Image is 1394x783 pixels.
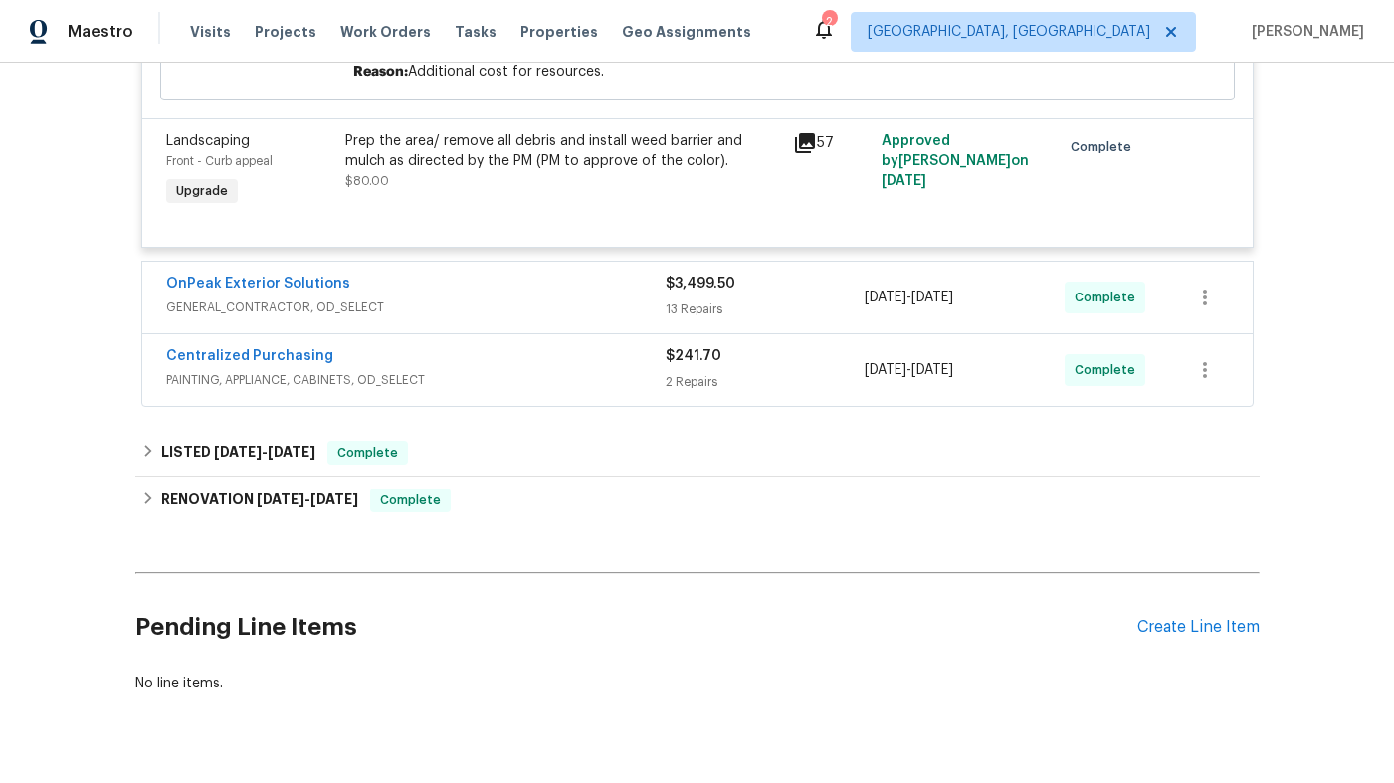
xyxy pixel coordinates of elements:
div: 57 [793,131,871,155]
span: [DATE] [268,445,315,459]
span: - [257,492,358,506]
h2: Pending Line Items [135,581,1137,674]
span: [DATE] [911,291,953,304]
div: 2 Repairs [666,372,866,392]
div: No line items. [135,674,1260,693]
span: [DATE] [911,363,953,377]
span: Complete [1075,360,1143,380]
div: 2 [822,12,836,32]
span: Complete [372,490,449,510]
span: Front - Curb appeal [166,155,273,167]
div: Create Line Item [1137,618,1260,637]
span: Reason: [353,65,408,79]
div: Prep the area/ remove all debris and install weed barrier and mulch as directed by the PM (PM to ... [345,131,781,171]
span: Maestro [68,22,133,42]
a: OnPeak Exterior Solutions [166,277,350,291]
h6: RENOVATION [161,489,358,512]
span: PAINTING, APPLIANCE, CABINETS, OD_SELECT [166,370,666,390]
span: Geo Assignments [622,22,751,42]
span: [DATE] [214,445,262,459]
span: Complete [329,443,406,463]
div: LISTED [DATE]-[DATE]Complete [135,429,1260,477]
span: [DATE] [882,174,926,188]
span: GENERAL_CONTRACTOR, OD_SELECT [166,297,666,317]
span: Visits [190,22,231,42]
span: Properties [520,22,598,42]
span: Additional cost for resources. [408,65,604,79]
span: Upgrade [168,181,236,201]
span: [DATE] [310,492,358,506]
span: Work Orders [340,22,431,42]
span: Complete [1071,137,1139,157]
span: $241.70 [666,349,721,363]
span: Landscaping [166,134,250,148]
span: - [214,445,315,459]
span: Tasks [455,25,497,39]
span: - [865,360,953,380]
a: Centralized Purchasing [166,349,333,363]
span: - [865,288,953,307]
div: 13 Repairs [666,299,866,319]
span: [DATE] [865,363,906,377]
span: Projects [255,22,316,42]
span: [DATE] [257,492,304,506]
span: [GEOGRAPHIC_DATA], [GEOGRAPHIC_DATA] [868,22,1150,42]
span: Complete [1075,288,1143,307]
div: RENOVATION [DATE]-[DATE]Complete [135,477,1260,524]
h6: LISTED [161,441,315,465]
span: $3,499.50 [666,277,735,291]
span: [DATE] [865,291,906,304]
span: $80.00 [345,175,389,187]
span: Approved by [PERSON_NAME] on [882,134,1029,188]
span: [PERSON_NAME] [1244,22,1364,42]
